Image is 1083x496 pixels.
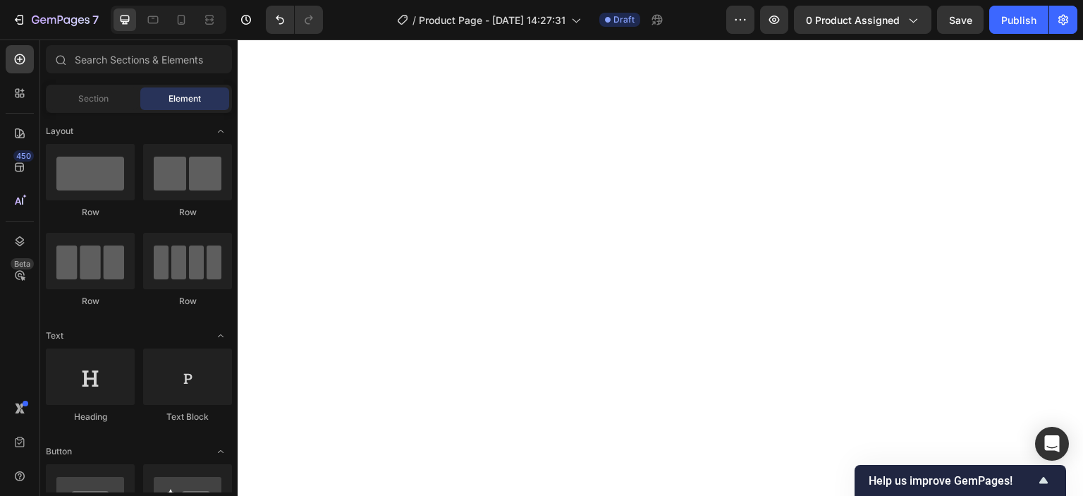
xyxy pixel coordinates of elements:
span: Draft [613,13,635,26]
button: Save [937,6,984,34]
span: Toggle open [209,120,232,143]
span: 0 product assigned [806,13,900,28]
div: Undo/Redo [266,6,323,34]
span: Layout [46,125,73,138]
input: Search Sections & Elements [46,45,232,73]
span: Text [46,329,63,342]
div: Open Intercom Messenger [1035,427,1069,461]
span: Button [46,445,72,458]
span: Element [169,92,201,105]
div: Row [46,295,135,308]
span: Section [78,92,109,105]
div: Row [143,206,232,219]
span: Toggle open [209,440,232,463]
button: Publish [989,6,1048,34]
div: Row [143,295,232,308]
span: Help us improve GemPages! [869,474,1035,488]
div: Text Block [143,411,232,423]
div: Beta [11,258,34,270]
div: 450 [13,150,34,162]
div: Heading [46,411,135,423]
span: Save [949,14,972,26]
div: Publish [1001,13,1036,28]
iframe: Design area [238,40,1083,496]
span: Toggle open [209,325,232,347]
span: / [412,13,416,28]
button: 7 [6,6,105,34]
div: Row [46,206,135,219]
button: Show survey - Help us improve GemPages! [869,472,1052,489]
span: Product Page - [DATE] 14:27:31 [419,13,565,28]
button: 0 product assigned [794,6,931,34]
p: 7 [92,11,99,28]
